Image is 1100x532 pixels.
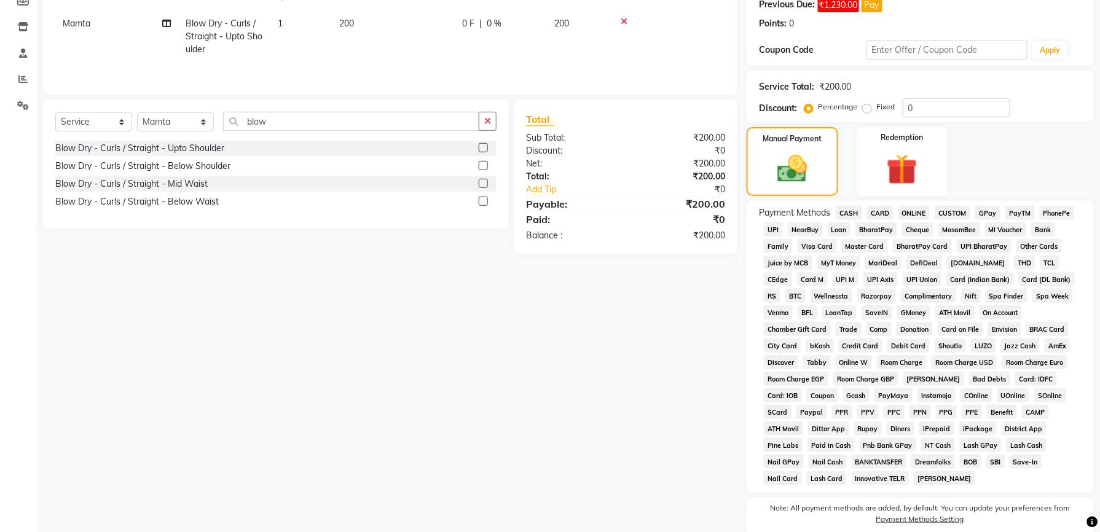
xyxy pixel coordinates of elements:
span: [DOMAIN_NAME] [947,256,1009,270]
span: Spa Week [1032,289,1073,303]
div: Discount: [759,102,797,115]
div: ₹200.00 [626,170,734,183]
span: BFL [798,305,817,319]
span: CARD [867,206,894,220]
span: Razorpay [857,289,896,303]
div: ₹200.00 [626,131,734,144]
img: _cash.svg [768,152,817,186]
span: BharatPay Card [893,239,952,253]
label: Manual Payment [763,133,822,144]
span: Pnb Bank GPay [860,438,917,452]
input: Search or Scan [223,112,479,131]
span: DefiDeal [906,256,942,270]
span: Complimentary [901,289,956,303]
span: COnline [961,388,992,402]
span: Spa Finder [986,289,1028,303]
span: PPV [857,405,879,419]
span: Donation [897,322,933,336]
span: 1 [278,18,283,29]
span: Card: IOB [764,388,802,402]
span: UPI M [833,272,859,286]
div: Blow Dry - Curls / Straight - Mid Waist [55,178,208,190]
span: Venmo [764,305,793,319]
span: Lash GPay [960,438,1002,452]
span: 200 [554,18,569,29]
span: UOnline [997,388,1030,402]
div: ₹200.00 [626,229,734,242]
span: 0 % [487,17,501,30]
div: ₹0 [626,144,734,157]
div: Net: [517,157,626,170]
div: ₹0 [644,183,734,196]
span: Card on File [938,322,983,336]
span: Envision [988,322,1021,336]
span: Total [526,113,554,126]
span: MyT Money [817,256,860,270]
div: Points: [759,17,787,30]
span: Dreamfolks [911,455,955,469]
span: RS [764,289,780,303]
div: Service Total: [759,80,815,93]
span: Mamta [63,18,90,29]
span: 200 [339,18,354,29]
div: Discount: [517,144,626,157]
label: Payment Methods Setting [876,514,964,525]
span: Trade [836,322,862,336]
div: ₹0 [626,212,734,227]
span: Innovative TELR [852,471,909,485]
span: Rupay [854,421,882,436]
span: PPN [909,405,931,419]
span: ATH Movil [935,305,975,319]
span: Card: IDFC [1015,372,1057,386]
span: BANKTANSFER [852,455,907,469]
span: Room Charge EGP [764,372,828,386]
span: Comp [866,322,892,336]
span: Room Charge GBP [833,372,898,386]
span: Nail Card [764,471,802,485]
span: BRAC Card [1026,322,1069,336]
a: Add Tip [517,183,643,196]
span: UPI Union [903,272,941,286]
span: GPay [975,206,1000,220]
span: Instamojo [917,388,956,402]
span: Card (Indian Bank) [946,272,1014,286]
span: Shoutlo [935,338,966,353]
span: Family [764,239,793,253]
span: Online W [836,355,873,369]
span: BTC [785,289,806,303]
span: On Account [980,305,1023,319]
span: Bad Debts [969,372,1010,386]
span: MariDeal [865,256,902,270]
span: SBI [986,455,1005,469]
span: CASH [836,206,862,220]
span: bKash [806,338,834,353]
span: LoanTap [822,305,857,319]
span: Blow Dry - Curls / Straight - Upto Shoulder [186,18,262,55]
div: ₹200.00 [626,197,734,211]
span: BOB [960,455,981,469]
span: UPI [764,222,783,237]
span: [PERSON_NAME] [914,471,975,485]
label: Percentage [819,101,858,112]
span: LUZO [971,338,996,353]
span: Discover [764,355,798,369]
span: CAMP [1022,405,1049,419]
span: ONLINE [898,206,930,220]
span: Visa Card [798,239,837,253]
span: NT Cash [921,438,955,452]
span: Room Charge [877,355,927,369]
div: 0 [789,17,794,30]
div: Payable: [517,197,626,211]
span: Tabby [803,355,831,369]
span: Juice by MCB [764,256,812,270]
span: [PERSON_NAME] [903,372,965,386]
span: Pine Labs [764,438,803,452]
span: PPE [962,405,982,419]
span: BharatPay [855,222,897,237]
span: PPR [832,405,853,419]
span: Paypal [796,405,827,419]
div: Blow Dry - Curls / Straight - Below Shoulder [55,160,230,173]
span: MosamBee [938,222,980,237]
span: PayTM [1005,206,1035,220]
span: SaveIN [862,305,892,319]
